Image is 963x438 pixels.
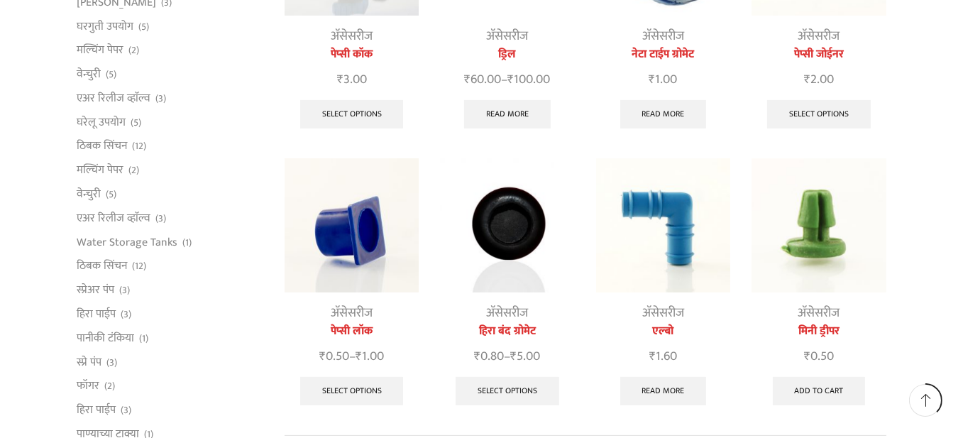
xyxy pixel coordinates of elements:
span: (2) [105,379,116,393]
a: Select options for “एल्बो” [620,377,707,405]
a: मल्चिंग पेपर [77,38,124,62]
a: Select options for “हिरा बंद ग्रोमेट” [456,377,559,405]
span: (3) [107,356,118,370]
bdi: 1.00 [356,346,384,367]
span: – [440,347,574,366]
a: एअर रिलीज व्हाॅल्व [77,206,151,230]
a: वेन्चुरी [77,62,101,87]
a: मल्चिंग पेपर [77,158,124,182]
span: ₹ [465,69,471,90]
span: (3) [121,403,132,417]
a: पेप्सी जोईनर [752,46,886,63]
span: ₹ [475,346,481,367]
img: पेप्सी लॉक [285,158,419,292]
span: (3) [120,283,131,297]
a: घरेलू उपयोग [77,110,126,134]
span: – [440,70,574,89]
a: हिरा पाईप [77,398,116,422]
a: अ‍ॅसेसरीज [798,26,840,47]
span: ₹ [356,346,362,367]
a: पेप्सी कॉक [285,46,419,63]
bdi: 1.00 [649,69,677,90]
a: अ‍ॅसेसरीज [331,302,373,324]
a: Select options for “ड्रिल” [464,100,551,128]
a: Select options for “पेप्सी कॉक” [300,100,404,128]
span: ₹ [508,69,514,90]
span: ₹ [319,346,326,367]
a: नेटा टाईप ग्रोमेट [596,46,730,63]
bdi: 5.00 [511,346,541,367]
span: (1) [183,236,192,250]
bdi: 1.60 [649,346,677,367]
span: (5) [131,116,142,130]
a: Add to cart: “मिनी ड्रीपर” [773,377,866,405]
a: एल्बो [596,323,730,340]
span: (5) [139,20,150,34]
span: (2) [129,43,140,58]
span: (3) [156,212,167,226]
a: स्प्रेअर पंप [77,278,115,302]
span: (5) [106,187,117,202]
a: एअर रिलीज व्हाॅल्व [77,86,151,110]
a: अ‍ॅसेसरीज [487,26,529,47]
bdi: 0.50 [804,346,834,367]
span: – [285,347,419,366]
a: मिनी ड्रीपर [752,323,886,340]
a: Read more about “नेटा टाईप ग्रोमेट” [620,100,707,128]
span: (3) [156,92,167,106]
span: ₹ [649,346,656,367]
a: पेप्सी लॉक [285,323,419,340]
a: ठिबक सिंचन [77,254,128,278]
a: फॉगर [77,374,100,398]
a: अ‍ॅसेसरीज [798,302,840,324]
a: ठिबक सिंचन [77,134,128,158]
span: ₹ [511,346,517,367]
a: वेन्चुरी [77,182,101,207]
bdi: 0.80 [475,346,505,367]
a: हिरा पाईप [77,302,116,326]
bdi: 100.00 [508,69,551,90]
bdi: 3.00 [337,69,367,90]
bdi: 60.00 [465,69,502,90]
span: (2) [129,163,140,177]
span: (1) [140,332,149,346]
a: अ‍ॅसेसरीज [487,302,529,324]
img: मिनी ड्रीपर [752,158,886,292]
a: अ‍ॅसेसरीज [642,302,684,324]
span: ₹ [804,69,810,90]
a: घरगुती उपयोग [77,14,134,38]
span: ₹ [337,69,343,90]
span: (12) [133,139,147,153]
span: (5) [106,67,117,82]
a: ड्रिल [440,46,574,63]
span: (3) [121,307,132,322]
a: पानीकी टंकिया [77,326,135,350]
span: ₹ [649,69,655,90]
a: हिरा बंद ग्रोमेट [440,323,574,340]
img: Heera Lateral Closed Grommets [440,158,574,292]
a: अ‍ॅसेसरीज [642,26,684,47]
span: (12) [133,259,147,273]
a: अ‍ॅसेसरीज [331,26,373,47]
img: एल्बो [596,158,730,292]
bdi: 0.50 [319,346,349,367]
a: Select options for “पेप्सी जोईनर” [767,100,871,128]
a: स्प्रे पंप [77,350,102,374]
span: ₹ [804,346,810,367]
bdi: 2.00 [804,69,834,90]
a: Water Storage Tanks [77,230,178,254]
a: Select options for “पेप्सी लॉक” [300,377,404,405]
